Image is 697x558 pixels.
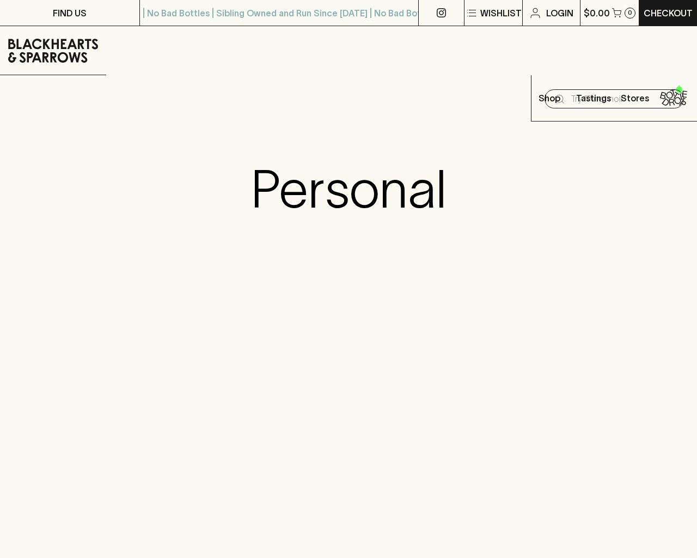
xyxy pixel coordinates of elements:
h1: Personal [251,159,447,220]
p: $0.00 [584,7,610,20]
p: Login [546,7,573,20]
a: Stores [614,75,656,121]
p: FIND US [53,7,87,20]
input: Try "Pinot noir" [571,90,675,108]
a: Tastings [573,75,614,121]
p: Shop [539,92,560,105]
p: Wishlist [480,7,522,20]
button: Shop [531,75,573,121]
p: Checkout [644,7,693,20]
img: Blackhearts_Personal_BANNER (1).png [227,313,470,557]
p: 0 [628,10,632,16]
